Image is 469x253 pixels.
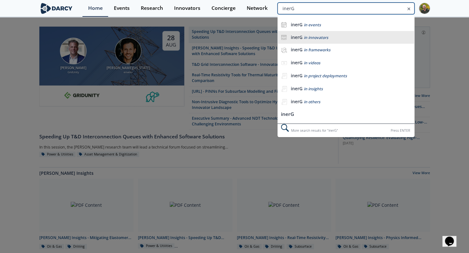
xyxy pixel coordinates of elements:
b: inerG [290,73,302,79]
span: in others [303,99,320,104]
img: logo-wide.svg [39,3,74,14]
iframe: chat widget [442,228,463,247]
span: in innovators [303,35,328,40]
div: Home [88,6,103,11]
div: Press ENTER [391,127,410,134]
img: icon [281,35,287,40]
b: inerG [290,22,302,28]
div: Concierge [212,6,236,11]
img: icon [281,22,287,28]
input: Advanced Search [277,3,414,14]
div: Network [247,6,268,11]
div: Innovators [174,6,200,11]
span: in videos [303,60,320,66]
span: in project deployments [303,73,347,79]
li: inerG [277,109,414,120]
span: in frameworks [303,47,330,53]
div: More search results for " inerG " [277,123,414,137]
div: Events [114,6,130,11]
b: inerG [290,34,302,40]
div: Research [141,6,163,11]
img: Profile [419,3,430,14]
b: inerG [290,98,302,104]
b: inerG [290,60,302,66]
span: in insights [303,86,322,92]
b: inerG [290,85,302,92]
b: inerG [290,47,302,53]
span: in events [303,22,321,28]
